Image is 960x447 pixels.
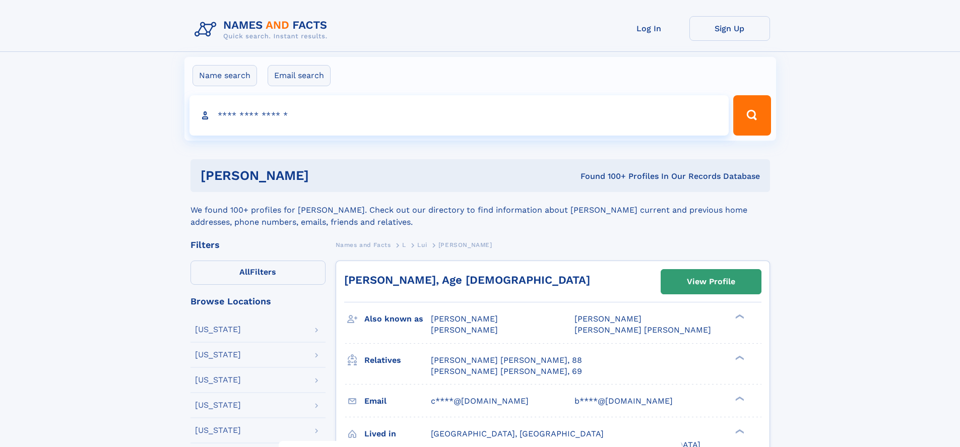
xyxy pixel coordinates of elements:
[344,274,590,286] a: [PERSON_NAME], Age [DEMOGRAPHIC_DATA]
[239,267,250,277] span: All
[733,395,745,402] div: ❯
[431,429,604,438] span: [GEOGRAPHIC_DATA], [GEOGRAPHIC_DATA]
[733,313,745,320] div: ❯
[444,171,760,182] div: Found 100+ Profiles In Our Records Database
[190,261,326,285] label: Filters
[402,241,406,248] span: L
[189,95,729,136] input: search input
[431,355,582,366] a: [PERSON_NAME] [PERSON_NAME], 88
[190,240,326,249] div: Filters
[195,326,241,334] div: [US_STATE]
[431,325,498,335] span: [PERSON_NAME]
[190,297,326,306] div: Browse Locations
[431,366,582,377] a: [PERSON_NAME] [PERSON_NAME], 69
[661,270,761,294] a: View Profile
[193,65,257,86] label: Name search
[364,310,431,328] h3: Also known as
[574,314,642,324] span: [PERSON_NAME]
[190,192,770,228] div: We found 100+ profiles for [PERSON_NAME]. Check out our directory to find information about [PERS...
[438,241,492,248] span: [PERSON_NAME]
[195,401,241,409] div: [US_STATE]
[417,241,427,248] span: Lui
[195,376,241,384] div: [US_STATE]
[364,352,431,369] h3: Relatives
[195,351,241,359] div: [US_STATE]
[195,426,241,434] div: [US_STATE]
[336,238,391,251] a: Names and Facts
[733,354,745,361] div: ❯
[609,16,689,41] a: Log In
[402,238,406,251] a: L
[733,428,745,434] div: ❯
[417,238,427,251] a: Lui
[190,16,336,43] img: Logo Names and Facts
[689,16,770,41] a: Sign Up
[733,95,771,136] button: Search Button
[201,169,445,182] h1: [PERSON_NAME]
[364,425,431,442] h3: Lived in
[364,393,431,410] h3: Email
[431,314,498,324] span: [PERSON_NAME]
[687,270,735,293] div: View Profile
[268,65,331,86] label: Email search
[574,325,711,335] span: [PERSON_NAME] [PERSON_NAME]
